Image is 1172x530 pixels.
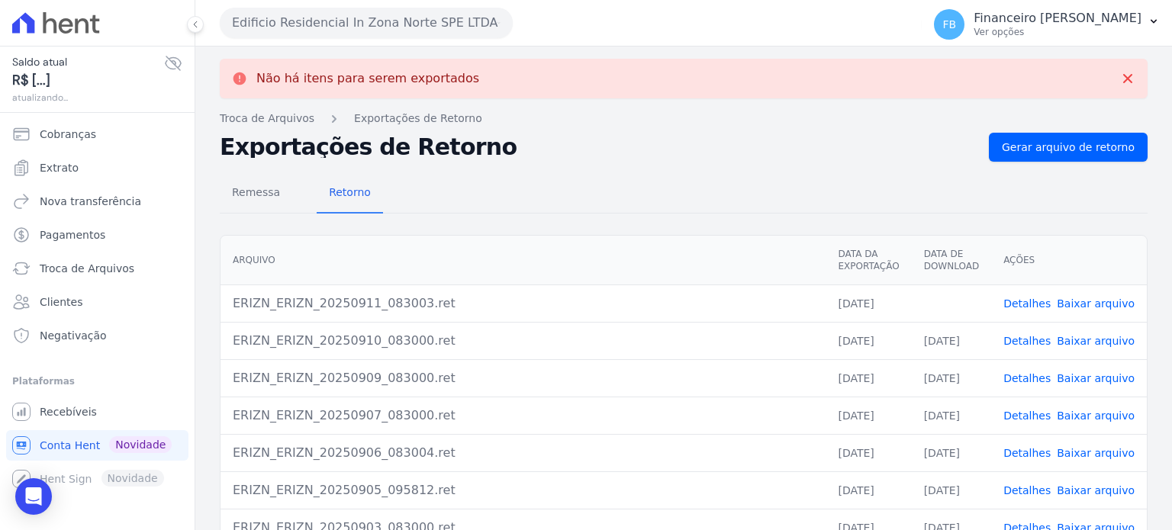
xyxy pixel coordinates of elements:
[1003,410,1051,422] a: Detalhes
[40,294,82,310] span: Clientes
[826,397,911,434] td: [DATE]
[223,177,289,207] span: Remessa
[942,19,956,30] span: FB
[233,481,813,499] div: ERIZN_ERIZN_20250905_095812.ret
[6,186,188,217] a: Nova transferência
[1057,335,1135,347] a: Baixar arquivo
[40,438,100,453] span: Conta Hent
[109,436,172,453] span: Novidade
[354,111,482,127] a: Exportações de Retorno
[1057,372,1135,384] a: Baixar arquivo
[1003,447,1051,459] a: Detalhes
[233,444,813,462] div: ERIZN_ERIZN_20250906_083004.ret
[12,119,182,494] nav: Sidebar
[220,111,314,127] a: Troca de Arquivos
[1057,297,1135,310] a: Baixar arquivo
[12,91,164,104] span: atualizando...
[40,404,97,419] span: Recebíveis
[12,372,182,390] div: Plataformas
[220,8,513,38] button: Edificio Residencial In Zona Norte SPE LTDA
[12,70,164,91] span: R$ [...]
[1003,484,1051,496] a: Detalhes
[40,227,105,243] span: Pagamentos
[1057,410,1135,422] a: Baixar arquivo
[6,430,188,461] a: Conta Hent Novidade
[320,177,380,207] span: Retorno
[220,137,977,158] h2: Exportações de Retorno
[15,478,52,515] div: Open Intercom Messenger
[912,471,991,509] td: [DATE]
[826,434,911,471] td: [DATE]
[1002,140,1135,155] span: Gerar arquivo de retorno
[233,369,813,387] div: ERIZN_ERIZN_20250909_083000.ret
[317,174,383,214] a: Retorno
[1003,297,1051,310] a: Detalhes
[989,133,1148,162] a: Gerar arquivo de retorno
[912,236,991,285] th: Data de Download
[1057,484,1135,496] a: Baixar arquivo
[974,26,1141,38] p: Ver opções
[912,322,991,359] td: [DATE]
[6,397,188,427] a: Recebíveis
[826,236,911,285] th: Data da Exportação
[40,127,96,142] span: Cobranças
[6,119,188,149] a: Cobranças
[12,54,164,70] span: Saldo atual
[6,153,188,183] a: Extrato
[826,284,911,322] td: [DATE]
[922,3,1172,46] button: FB Financeiro [PERSON_NAME] Ver opções
[40,160,79,175] span: Extrato
[826,359,911,397] td: [DATE]
[256,71,479,86] p: Não há itens para serem exportados
[6,253,188,284] a: Troca de Arquivos
[912,397,991,434] td: [DATE]
[6,320,188,351] a: Negativação
[220,111,1148,127] nav: Breadcrumb
[1057,447,1135,459] a: Baixar arquivo
[40,194,141,209] span: Nova transferência
[1003,372,1051,384] a: Detalhes
[826,322,911,359] td: [DATE]
[912,434,991,471] td: [DATE]
[40,328,107,343] span: Negativação
[6,220,188,250] a: Pagamentos
[233,406,813,425] div: ERIZN_ERIZN_20250907_083000.ret
[233,294,813,313] div: ERIZN_ERIZN_20250911_083003.ret
[40,261,134,276] span: Troca de Arquivos
[991,236,1147,285] th: Ações
[974,11,1141,26] p: Financeiro [PERSON_NAME]
[220,174,292,214] a: Remessa
[826,471,911,509] td: [DATE]
[221,236,826,285] th: Arquivo
[6,287,188,317] a: Clientes
[233,332,813,350] div: ERIZN_ERIZN_20250910_083000.ret
[912,359,991,397] td: [DATE]
[1003,335,1051,347] a: Detalhes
